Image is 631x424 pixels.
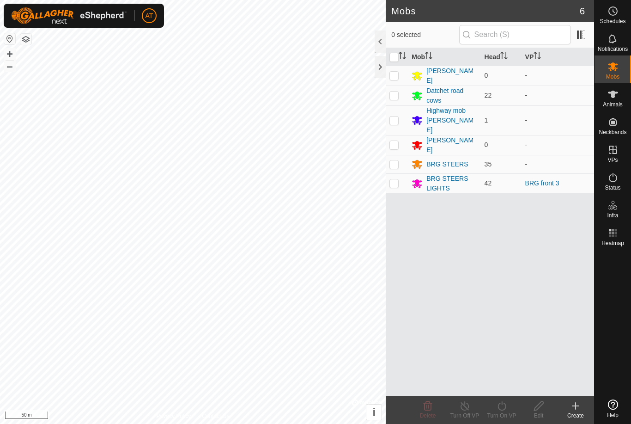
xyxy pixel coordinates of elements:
div: Edit [520,412,557,420]
span: 1 [485,117,488,124]
button: Map Layers [20,34,31,45]
a: Help [595,396,631,422]
span: Notifications [598,46,628,52]
a: BRG front 3 [525,179,559,187]
div: Turn On VP [483,412,520,420]
a: Privacy Policy [157,412,191,420]
th: Mob [408,48,480,66]
span: 0 [485,141,488,148]
span: AT [146,11,153,21]
span: VPs [607,157,618,163]
span: Heatmap [601,240,624,246]
div: Datchet road cows [426,86,477,105]
p-sorticon: Activate to sort [399,53,406,61]
button: + [4,49,15,60]
button: i [366,405,382,420]
td: - [522,135,594,155]
span: i [372,406,376,418]
img: Gallagher Logo [11,7,127,24]
span: Help [607,412,619,418]
span: Mobs [606,74,619,80]
td: - [522,105,594,135]
p-sorticon: Activate to sort [534,53,541,61]
span: Animals [603,102,623,107]
span: Neckbands [599,129,626,135]
span: 0 selected [391,30,459,40]
button: Reset Map [4,33,15,44]
span: 42 [485,179,492,187]
p-sorticon: Activate to sort [425,53,432,61]
div: [PERSON_NAME] [426,135,477,155]
td: - [522,86,594,105]
div: [PERSON_NAME] [426,66,477,86]
a: Contact Us [202,412,229,420]
input: Search (S) [459,25,571,44]
td: - [522,66,594,86]
span: 35 [485,160,492,168]
span: Status [605,185,620,190]
div: Create [557,412,594,420]
h2: Mobs [391,6,580,17]
div: BRG STEERS [426,160,468,169]
div: BRG STEERS LIGHTS [426,174,477,193]
span: Delete [420,412,436,419]
span: Schedules [600,18,625,24]
span: 6 [580,4,585,18]
button: – [4,61,15,72]
span: Infra [607,213,618,218]
div: Turn Off VP [446,412,483,420]
p-sorticon: Activate to sort [500,53,508,61]
span: 22 [485,92,492,99]
div: Highway mob [PERSON_NAME] [426,106,477,135]
span: 0 [485,72,488,79]
th: Head [481,48,522,66]
td: - [522,155,594,173]
th: VP [522,48,594,66]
